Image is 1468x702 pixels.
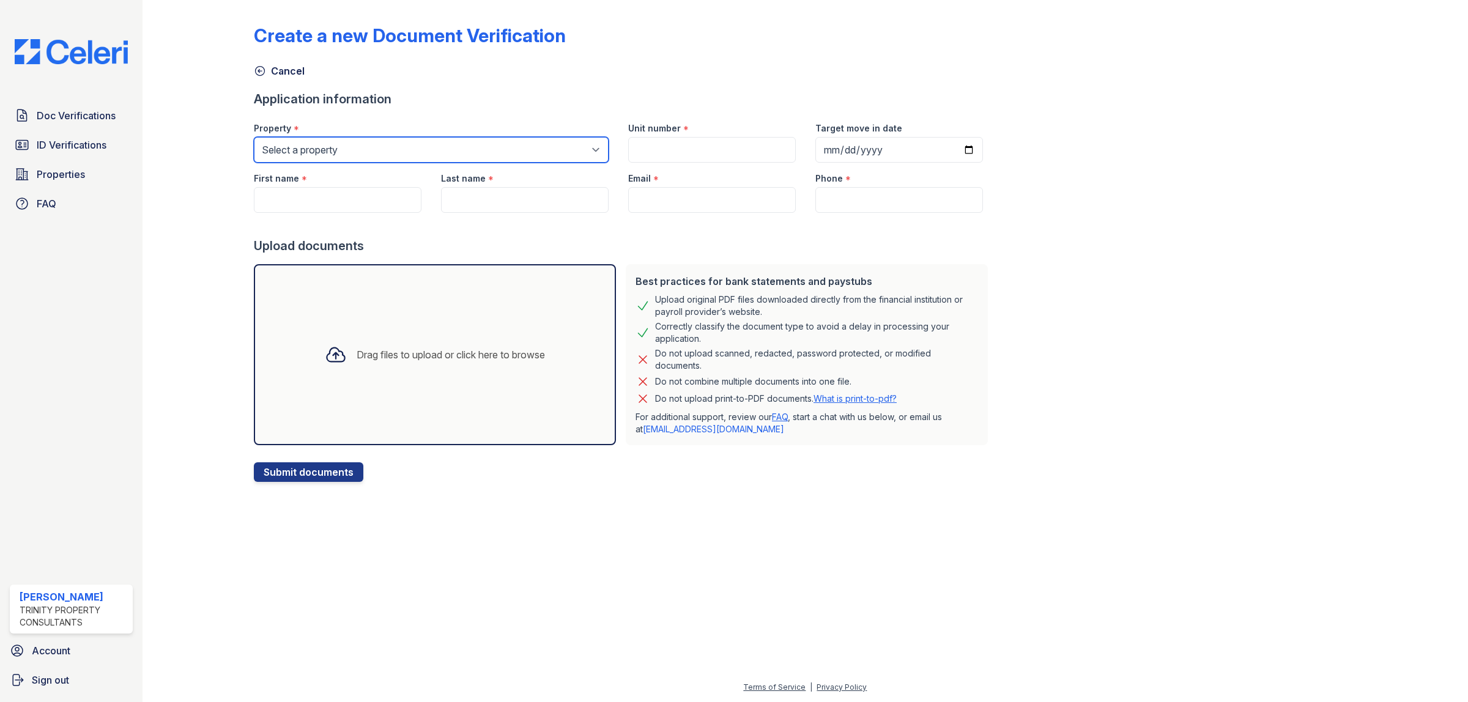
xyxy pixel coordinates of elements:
[655,374,851,389] div: Do not combine multiple documents into one file.
[5,668,138,692] a: Sign out
[643,424,784,434] a: [EMAIL_ADDRESS][DOMAIN_NAME]
[815,172,843,185] label: Phone
[636,274,978,289] div: Best practices for bank statements and paystubs
[655,347,978,372] div: Do not upload scanned, redacted, password protected, or modified documents.
[815,122,902,135] label: Target move in date
[32,643,70,658] span: Account
[441,172,486,185] label: Last name
[254,462,363,482] button: Submit documents
[10,133,133,157] a: ID Verifications
[20,589,128,604] div: [PERSON_NAME]
[814,393,897,404] a: What is print-to-pdf?
[254,64,305,78] a: Cancel
[32,673,69,687] span: Sign out
[5,638,138,663] a: Account
[628,172,651,185] label: Email
[254,122,291,135] label: Property
[254,172,299,185] label: First name
[254,91,993,108] div: Application information
[772,412,788,422] a: FAQ
[817,682,867,692] a: Privacy Policy
[628,122,681,135] label: Unit number
[743,682,806,692] a: Terms of Service
[254,24,566,46] div: Create a new Document Verification
[37,196,56,211] span: FAQ
[10,191,133,216] a: FAQ
[655,393,897,405] p: Do not upload print-to-PDF documents.
[357,347,545,362] div: Drag files to upload or click here to browse
[37,108,116,123] span: Doc Verifications
[5,39,138,64] img: CE_Logo_Blue-a8612792a0a2168367f1c8372b55b34899dd931a85d93a1a3d3e32e68fde9ad4.png
[10,103,133,128] a: Doc Verifications
[636,411,978,435] p: For additional support, review our , start a chat with us below, or email us at
[37,138,106,152] span: ID Verifications
[655,294,978,318] div: Upload original PDF files downloaded directly from the financial institution or payroll provider’...
[655,320,978,345] div: Correctly classify the document type to avoid a delay in processing your application.
[10,162,133,187] a: Properties
[254,237,993,254] div: Upload documents
[37,167,85,182] span: Properties
[810,682,812,692] div: |
[20,604,128,629] div: Trinity Property Consultants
